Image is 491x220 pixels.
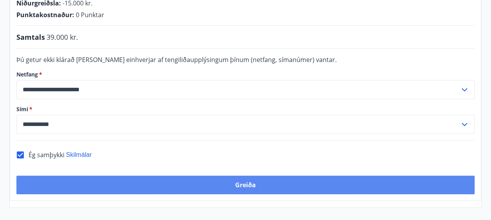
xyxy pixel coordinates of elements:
[29,151,64,159] span: Ég samþykki
[16,11,74,19] span: Punktakostnaður :
[46,32,78,42] span: 39.000 kr.
[76,11,104,19] span: 0 Punktar
[16,105,475,113] label: Sími
[16,55,337,64] span: Þú getur ekki klárað [PERSON_NAME] einhverjar af tengiliðaupplýsingum þínum (netfang, símanúmer) ...
[16,176,475,194] button: Greiða
[66,151,92,158] span: Skilmálar
[66,151,92,159] button: Skilmálar
[16,32,45,42] span: Samtals
[16,71,475,78] label: Netfang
